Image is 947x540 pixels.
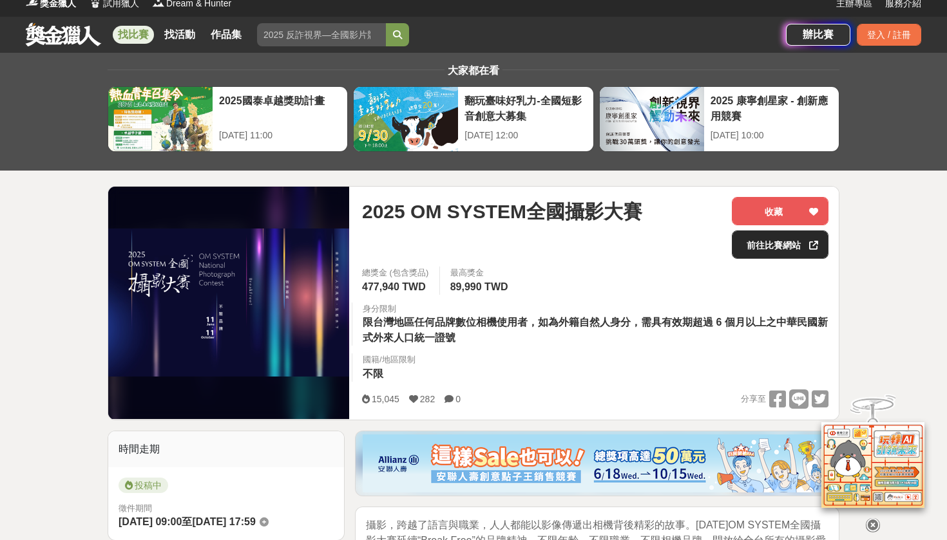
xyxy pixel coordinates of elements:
[363,303,828,315] div: 身分限制
[159,26,200,44] a: 找活動
[420,394,435,404] span: 282
[445,65,502,76] span: 大家都在看
[732,197,828,225] button: 收藏
[192,516,255,527] span: [DATE] 17:59
[119,478,168,493] span: 投稿中
[257,23,386,46] input: 2025 反詐視界—全國影片競賽
[741,389,766,409] span: 分享至
[857,24,921,46] div: 登入 / 註冊
[732,230,828,259] a: 前往比賽網站
[108,86,348,152] a: 2025國泰卓越獎助計畫[DATE] 11:00
[362,281,426,292] span: 477,940 TWD
[464,129,586,142] div: [DATE] 12:00
[372,394,399,404] span: 15,045
[362,197,642,226] span: 2025 OM SYSTEM全國攝影大賽
[786,24,850,46] a: 辦比賽
[599,86,839,152] a: 2025 康寧創星家 - 創新應用競賽[DATE] 10:00
[206,26,247,44] a: 作品集
[108,431,344,467] div: 時間走期
[821,422,924,508] img: d2146d9a-e6f6-4337-9592-8cefde37ba6b.png
[119,516,182,527] span: [DATE] 09:00
[362,266,429,279] span: 總獎金 (包含獎品)
[113,26,154,44] a: 找比賽
[363,317,828,343] span: 限台灣地區任何品牌數位相機使用者，如為外籍自然人身分，需具有效期超過 6 個月以上之中華民國新式外來人口統一證號
[182,516,192,527] span: 至
[363,353,416,366] div: 國籍/地區限制
[353,86,593,152] a: 翻玩臺味好乳力-全國短影音創意大募集[DATE] 12:00
[363,434,832,492] img: dcc59076-91c0-4acb-9c6b-a1d413182f46.png
[464,93,586,122] div: 翻玩臺味好乳力-全國短影音創意大募集
[119,503,152,513] span: 徵件期間
[455,394,461,404] span: 0
[363,368,383,379] span: 不限
[450,266,512,279] span: 最高獎金
[219,93,341,122] div: 2025國泰卓越獎助計畫
[219,129,341,142] div: [DATE] 11:00
[450,281,508,292] span: 89,990 TWD
[108,228,349,377] img: Cover Image
[711,129,832,142] div: [DATE] 10:00
[711,93,832,122] div: 2025 康寧創星家 - 創新應用競賽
